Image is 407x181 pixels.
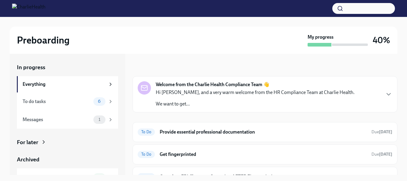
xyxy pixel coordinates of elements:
span: August 22nd, 2025 08:00 [371,174,392,179]
a: Messages1 [17,111,118,129]
a: For later [17,138,118,146]
span: August 19th, 2025 08:00 [371,151,392,157]
p: We want to get... [156,101,355,107]
p: Hi [PERSON_NAME], and a very warm welcome from the HR Compliance Team at Charlie Health. [156,89,355,96]
h2: Preboarding [17,34,70,46]
div: To do tasks [23,98,91,105]
span: 6 [94,99,104,104]
a: Everything [17,76,118,92]
a: To do tasks6 [17,92,118,111]
h6: Get fingerprinted [160,151,367,158]
div: In progress [133,63,161,71]
span: 1 [95,117,104,122]
span: To Do [138,130,155,134]
div: For later [17,138,38,146]
span: Due [371,174,392,179]
strong: [DATE] [379,152,392,157]
h6: Complete FBI Clearance Screening AFTER Fingerprinting [160,173,367,180]
div: Messages [23,116,91,123]
img: CharlieHealth [12,4,45,13]
span: To Do [138,152,155,157]
div: Everything [23,81,105,88]
strong: Welcome from the Charlie Health Compliance Team 👋 [156,81,269,88]
span: To Do [138,174,155,179]
strong: My progress [308,34,333,40]
span: August 18th, 2025 08:00 [371,129,392,135]
h3: 40% [373,35,390,46]
a: In progress [17,63,118,71]
strong: [DATE] [379,129,392,134]
a: To DoProvide essential professional documentationDue[DATE] [138,127,392,137]
div: Completed tasks [23,174,91,181]
span: Due [371,152,392,157]
h6: Provide essential professional documentation [160,129,367,135]
a: To DoGet fingerprintedDue[DATE] [138,150,392,159]
a: Archived [17,156,118,163]
span: Due [371,129,392,134]
strong: [DATE] [379,174,392,179]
